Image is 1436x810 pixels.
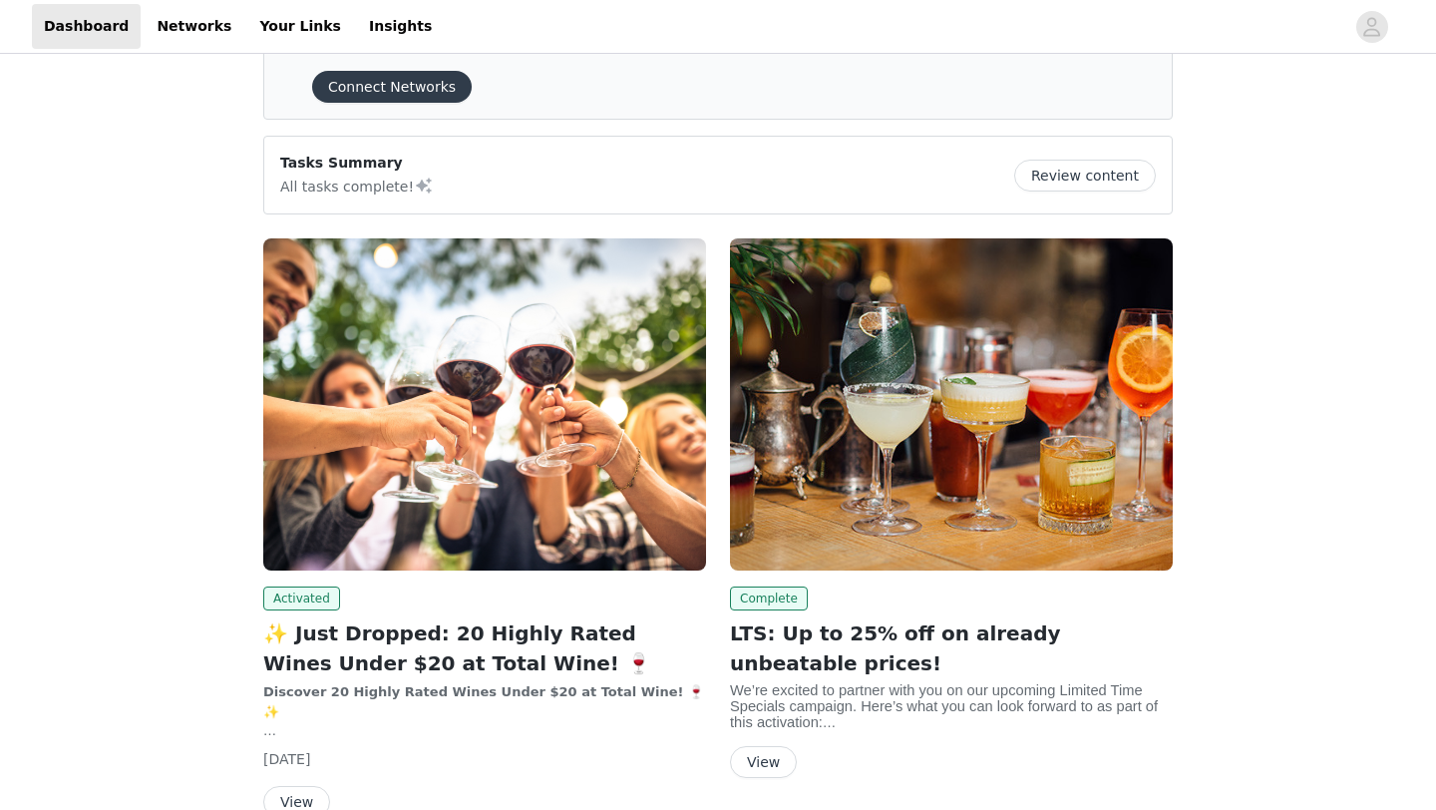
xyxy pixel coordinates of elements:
a: View [730,755,797,770]
a: Your Links [247,4,353,49]
span: Complete [730,587,808,610]
span: We’re excited to partner with you on our upcoming Limited Time Specials campaign. Here’s what you... [730,682,1158,730]
p: All tasks complete! [280,174,434,198]
h2: LTS: Up to 25% off on already unbeatable prices! [730,618,1173,678]
button: View [730,746,797,778]
span: [DATE] [263,751,310,767]
a: Dashboard [32,4,141,49]
div: avatar [1362,11,1381,43]
img: Total Wine & More [730,238,1173,571]
span: Activated [263,587,340,610]
a: Networks [145,4,243,49]
button: Connect Networks [312,71,472,103]
a: Insights [357,4,444,49]
p: Tasks Summary [280,153,434,174]
img: Total Wine & More [263,238,706,571]
button: Review content [1014,160,1156,192]
strong: Discover 20 Highly Rated Wines Under $20 at Total Wine! 🍷✨ [263,684,704,719]
h2: ✨ Just Dropped: 20 Highly Rated Wines Under $20 at Total Wine! 🍷 [263,618,706,678]
a: View [263,795,330,810]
